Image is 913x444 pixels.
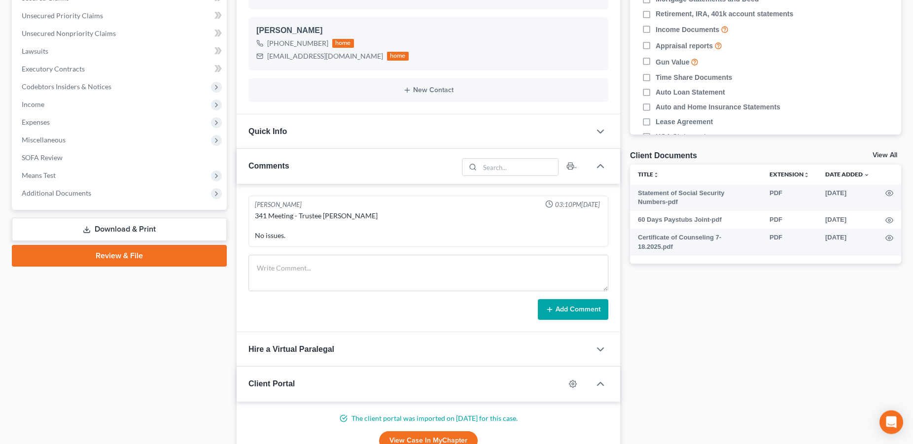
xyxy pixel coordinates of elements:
[762,184,817,211] td: PDF
[256,86,600,94] button: New Contact
[248,162,289,170] span: Comments
[22,11,103,20] span: Unsecured Priority Claims
[387,52,409,61] div: home
[656,25,719,34] span: Income Documents
[12,218,227,241] a: Download & Print
[656,102,780,112] span: Auto and Home Insurance Statements
[653,172,659,178] i: unfold_more
[22,29,116,37] span: Unsecured Nonpriority Claims
[656,132,706,141] span: HOA Statement
[22,136,66,144] span: Miscellaneous
[22,65,85,73] span: Executory Contracts
[22,47,48,55] span: Lawsuits
[825,171,870,178] a: Date Added expand_more
[248,413,608,423] p: The client portal was imported on [DATE] for this case.
[22,153,63,162] span: SOFA Review
[804,172,809,178] i: unfold_more
[14,60,227,78] a: Executory Contracts
[864,172,870,178] i: expand_more
[22,189,91,197] span: Additional Documents
[22,82,111,91] span: Codebtors Insiders & Notices
[14,42,227,60] a: Lawsuits
[817,229,878,256] td: [DATE]
[638,171,659,178] a: Titleunfold_more
[656,9,793,19] span: Retirement, IRA, 401k account statements
[22,118,50,126] span: Expenses
[255,200,302,209] div: [PERSON_NAME]
[873,152,897,159] a: View All
[555,200,600,209] span: 03:10PM[DATE]
[255,211,602,240] div: 341 Meeting - Trustee [PERSON_NAME] No issues.
[656,87,725,97] span: Auto Loan Statement
[817,211,878,229] td: [DATE]
[879,410,903,434] div: Open Intercom Messenger
[248,127,287,136] span: Quick Info
[656,57,689,67] span: Gun Value
[480,159,559,175] input: Search...
[630,211,762,229] td: 60 Days Paystubs Joint-pdf
[332,39,354,48] div: home
[656,72,732,82] span: Time Share Documents
[770,171,809,178] a: Extensionunfold_more
[248,379,295,388] span: Client Portal
[267,51,383,61] div: [EMAIL_ADDRESS][DOMAIN_NAME]
[762,229,817,256] td: PDF
[630,229,762,256] td: Certificate of Counseling 7-18.2025.pdf
[22,171,56,179] span: Means Test
[14,149,227,167] a: SOFA Review
[267,38,328,48] div: [PHONE_NUMBER]
[248,345,334,353] span: Hire a Virtual Paralegal
[14,7,227,25] a: Unsecured Priority Claims
[656,41,713,51] span: Appraisal reports
[762,211,817,229] td: PDF
[656,117,713,127] span: Lease Agreement
[817,184,878,211] td: [DATE]
[538,299,608,320] button: Add Comment
[14,25,227,42] a: Unsecured Nonpriority Claims
[630,184,762,211] td: Statement of Social Security Numbers-pdf
[22,100,44,108] span: Income
[256,25,600,37] div: [PERSON_NAME]
[630,150,697,161] div: Client Documents
[12,245,227,267] a: Review & File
